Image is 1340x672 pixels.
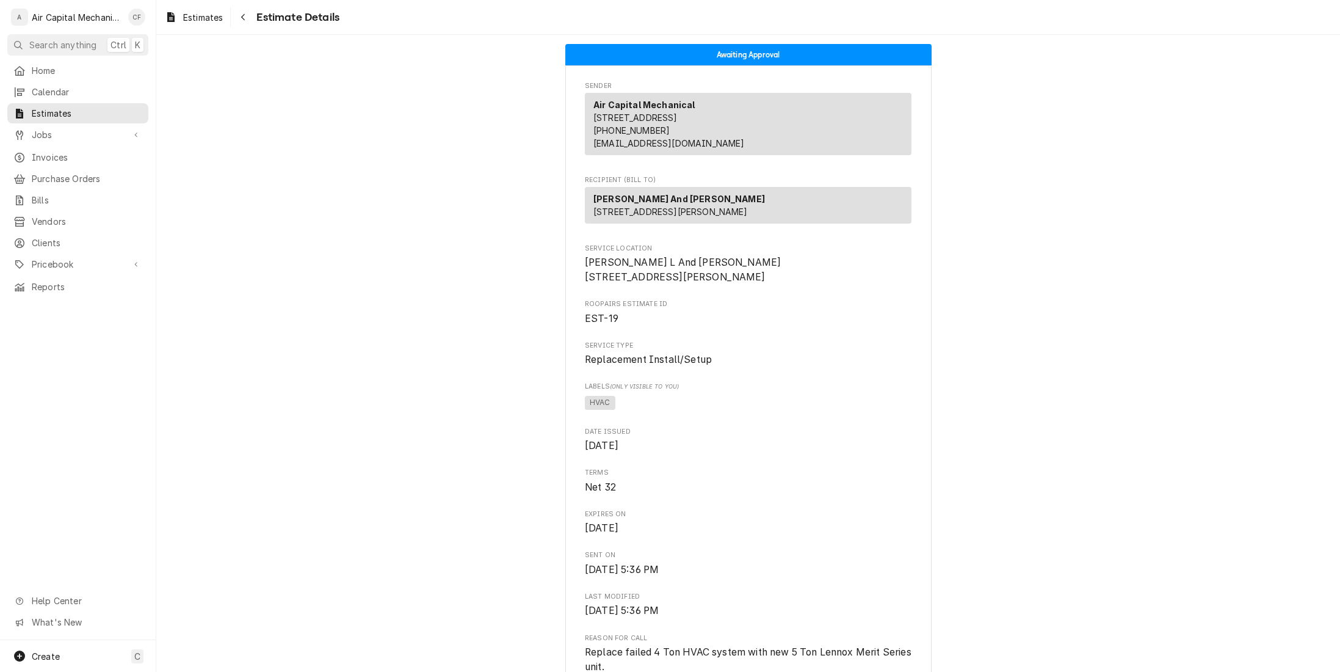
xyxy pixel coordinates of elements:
div: Recipient (Bill To) [585,187,911,228]
span: Roopairs Estimate ID [585,299,911,309]
a: Bills [7,190,148,210]
span: [DATE] 5:36 PM [585,564,659,575]
span: Vendors [32,215,142,228]
a: Go to Jobs [7,125,148,145]
span: Sender [585,81,911,91]
span: Home [32,64,142,77]
span: Expires On [585,521,911,536]
span: Bills [32,194,142,206]
div: Status [565,44,932,65]
span: Service Location [585,244,911,254]
span: Invoices [32,151,142,164]
span: [STREET_ADDRESS] [593,112,678,123]
span: C [134,650,140,663]
span: Estimates [183,11,223,24]
span: Service Type [585,352,911,367]
span: Pricebook [32,258,124,271]
span: Date Issued [585,439,911,453]
div: Sent On [585,550,911,577]
div: Terms [585,468,911,494]
div: CF [128,9,145,26]
span: Roopairs Estimate ID [585,312,911,326]
span: Date Issued [585,427,911,437]
div: A [11,9,28,26]
a: Go to What's New [7,612,148,632]
span: Calendar [32,86,142,98]
div: Estimate Sender [585,81,911,161]
span: Terms [585,468,911,478]
span: Last Modified [585,604,911,618]
span: [PERSON_NAME] L And [PERSON_NAME] [STREET_ADDRESS][PERSON_NAME] [585,257,781,283]
div: Date Issued [585,427,911,453]
a: [EMAIL_ADDRESS][DOMAIN_NAME] [593,138,744,148]
span: Last Modified [585,592,911,602]
a: Calendar [7,82,148,102]
span: Service Location [585,255,911,284]
span: Clients [32,236,142,249]
a: Estimates [160,7,228,27]
span: Replacement Install/Setup [585,354,712,365]
span: Labels [585,382,911,392]
span: Estimate Details [253,9,339,26]
span: Jobs [32,128,124,141]
span: Sent On [585,563,911,577]
div: [object Object] [585,382,911,412]
span: Create [32,651,60,662]
span: [DATE] [585,440,618,451]
span: (Only Visible to You) [610,383,679,390]
a: Reports [7,277,148,297]
div: Recipient (Bill To) [585,187,911,224]
span: [DATE] 5:36 PM [585,605,659,616]
div: Estimate Recipient [585,175,911,229]
a: Vendors [7,211,148,232]
div: Charles Faure's Avatar [128,9,145,26]
span: Purchase Orders [32,172,142,185]
a: Go to Pricebook [7,254,148,274]
span: Expires On [585,509,911,519]
span: EST-19 [585,313,618,324]
span: Reason for Call [585,634,911,643]
div: Last Modified [585,592,911,618]
span: Recipient (Bill To) [585,175,911,185]
span: What's New [32,616,141,629]
div: Service Location [585,244,911,285]
a: Go to Help Center [7,591,148,611]
a: [PHONE_NUMBER] [593,125,670,136]
span: K [135,38,140,51]
div: Roopairs Estimate ID [585,299,911,326]
div: Air Capital Mechanical [32,11,121,24]
span: Help Center [32,594,141,607]
a: Invoices [7,147,148,167]
div: Sender [585,93,911,160]
span: [STREET_ADDRESS][PERSON_NAME] [593,206,748,217]
span: Estimates [32,107,142,120]
button: Navigate back [233,7,253,27]
strong: Air Capital Mechanical [593,100,695,110]
span: HVAC [585,396,615,411]
span: Sent On [585,550,911,560]
span: Net 32 [585,481,616,493]
a: Clients [7,233,148,253]
span: Service Type [585,341,911,351]
span: [object Object] [585,394,911,412]
div: Expires On [585,509,911,536]
a: Home [7,60,148,81]
div: Sender [585,93,911,155]
span: Search anything [29,38,96,51]
div: Service Type [585,341,911,367]
strong: [PERSON_NAME] And [PERSON_NAME] [593,194,765,204]
span: Terms [585,480,911,495]
span: Ctrl [110,38,126,51]
span: [DATE] [585,522,618,534]
span: Awaiting Approval [717,51,780,59]
a: Estimates [7,103,148,123]
a: Purchase Orders [7,169,148,189]
button: Search anythingCtrlK [7,34,148,56]
span: Reports [32,280,142,293]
